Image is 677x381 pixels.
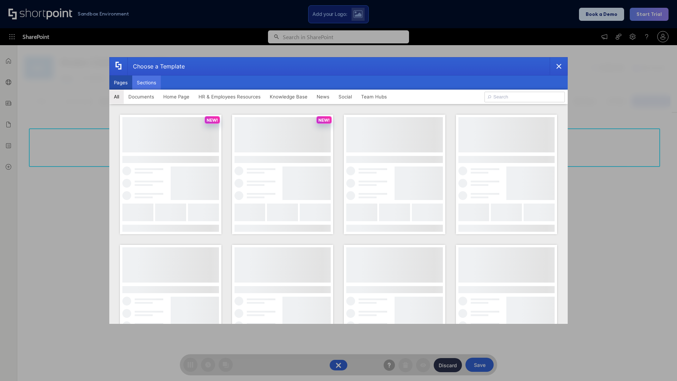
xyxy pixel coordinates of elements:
button: Pages [109,75,132,90]
button: Team Hubs [356,90,391,104]
button: Home Page [159,90,194,104]
button: Documents [124,90,159,104]
button: HR & Employees Resources [194,90,265,104]
button: Sections [132,75,161,90]
iframe: Chat Widget [642,347,677,381]
button: Social [334,90,356,104]
div: Choose a Template [127,58,185,75]
p: NEW! [207,117,218,123]
button: Knowledge Base [265,90,312,104]
p: NEW! [318,117,330,123]
input: Search [484,92,565,102]
div: template selector [109,57,568,324]
button: All [109,90,124,104]
button: News [312,90,334,104]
